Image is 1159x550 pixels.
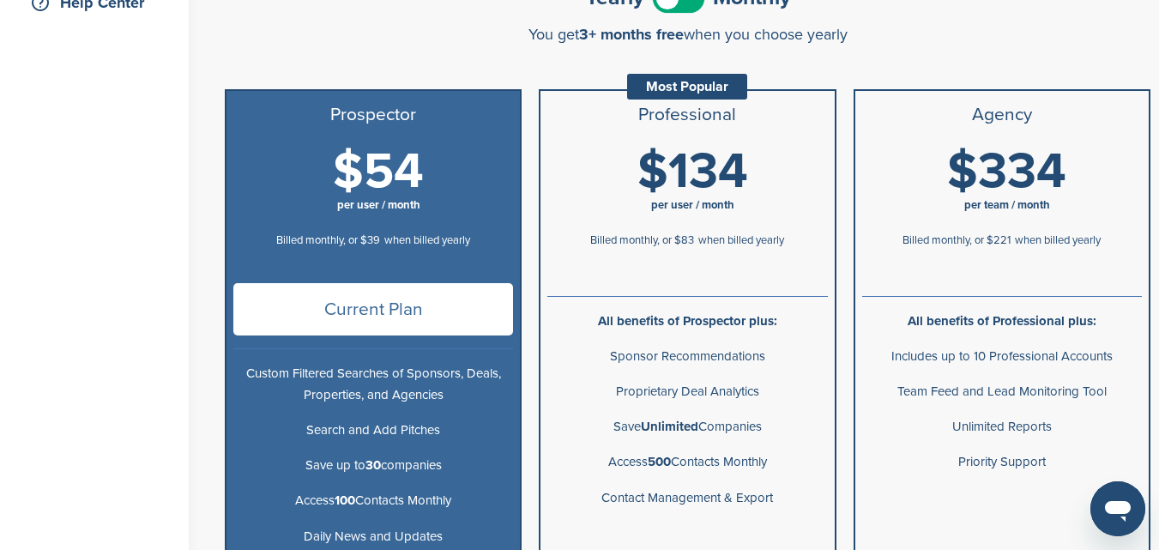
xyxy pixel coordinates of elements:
p: Access Contacts Monthly [547,451,827,473]
b: 30 [365,457,381,473]
p: Search and Add Pitches [233,420,513,441]
div: Most Popular [627,74,747,100]
span: per user / month [337,198,420,212]
b: Unlimited [641,419,698,434]
h3: Prospector [233,105,513,125]
p: Access Contacts Monthly [233,490,513,511]
p: Priority Support [862,451,1142,473]
h3: Agency [862,105,1142,125]
p: Save up to companies [233,455,513,476]
span: Billed monthly, or $221 [902,233,1011,247]
p: Includes up to 10 Professional Accounts [862,346,1142,367]
span: Current Plan [233,283,513,335]
span: Billed monthly, or $83 [590,233,694,247]
span: per team / month [964,198,1050,212]
b: All benefits of Prospector plus: [598,313,777,329]
b: All benefits of Professional plus: [908,313,1096,329]
p: Team Feed and Lead Monitoring Tool [862,381,1142,402]
h3: Professional [547,105,827,125]
b: 100 [335,493,355,508]
span: when billed yearly [384,233,470,247]
span: $134 [637,142,748,202]
iframe: Button to launch messaging window [1090,481,1145,536]
p: Contact Management & Export [547,487,827,509]
span: $334 [947,142,1066,202]
span: $54 [333,142,424,202]
p: Daily News and Updates [233,526,513,547]
div: You get when you choose yearly [225,26,1150,43]
span: 3+ months free [579,25,684,44]
p: Unlimited Reports [862,416,1142,438]
p: Sponsor Recommendations [547,346,827,367]
span: per user / month [651,198,734,212]
p: Save Companies [547,416,827,438]
p: Custom Filtered Searches of Sponsors, Deals, Properties, and Agencies [233,363,513,406]
p: Proprietary Deal Analytics [547,381,827,402]
span: when billed yearly [1015,233,1101,247]
span: when billed yearly [698,233,784,247]
span: Billed monthly, or $39 [276,233,380,247]
b: 500 [648,454,671,469]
